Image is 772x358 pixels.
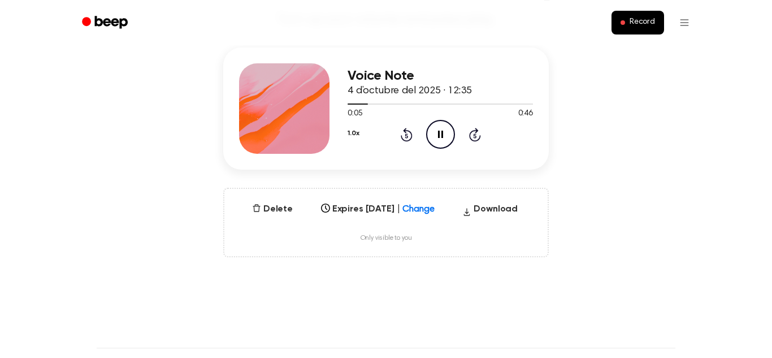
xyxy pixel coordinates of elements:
a: Beep [74,12,138,34]
span: Record [630,18,655,28]
span: 0:46 [518,108,533,120]
button: Delete [248,202,297,216]
span: 0:05 [348,108,362,120]
h3: Voice Note [348,68,533,84]
button: Open menu [671,9,698,36]
span: Only visible to you [361,234,412,243]
button: Record [611,11,664,34]
span: 4 d’octubre del 2025 · 12:35 [348,86,472,96]
button: 1.0x [348,124,359,143]
button: Download [458,202,522,221]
